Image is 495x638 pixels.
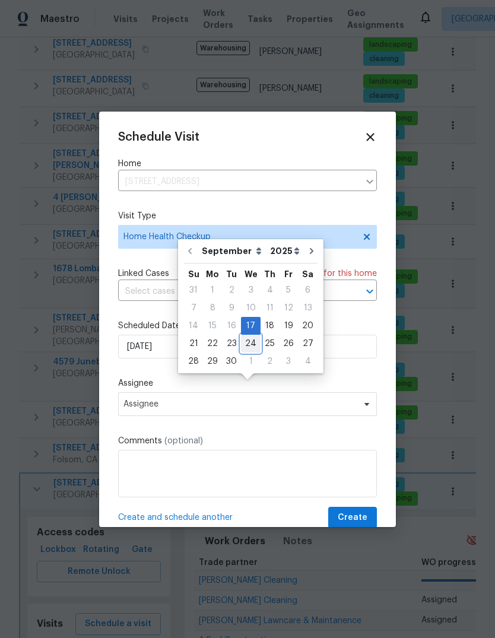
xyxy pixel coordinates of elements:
div: 17 [241,318,261,334]
abbr: Saturday [302,270,313,278]
label: Assignee [118,377,377,389]
div: Mon Sep 08 2025 [203,299,222,317]
label: Comments [118,435,377,447]
div: Tue Sep 16 2025 [222,317,241,335]
div: 3 [241,282,261,299]
div: Sun Sep 07 2025 [184,299,203,317]
div: Tue Sep 02 2025 [222,281,241,299]
abbr: Friday [284,270,293,278]
abbr: Monday [206,270,219,278]
select: Month [199,242,267,260]
span: Schedule Visit [118,131,199,143]
div: 18 [261,318,279,334]
div: Sat Sep 27 2025 [298,335,318,353]
div: 13 [298,300,318,316]
div: 2 [222,282,241,299]
div: Thu Sep 25 2025 [261,335,279,353]
div: Thu Sep 04 2025 [261,281,279,299]
div: 16 [222,318,241,334]
div: 4 [261,282,279,299]
button: Go to previous month [181,239,199,263]
span: Home Health Checkup [123,231,354,243]
div: 26 [279,335,298,352]
button: Open [361,283,378,300]
span: Assignee [123,399,356,409]
button: Go to next month [303,239,321,263]
div: Thu Oct 02 2025 [261,353,279,370]
div: 2 [261,353,279,370]
label: Visit Type [118,210,377,222]
div: Wed Oct 01 2025 [241,353,261,370]
span: (optional) [164,437,203,445]
div: 9 [222,300,241,316]
div: 1 [203,282,222,299]
div: Thu Sep 18 2025 [261,317,279,335]
div: Sat Oct 04 2025 [298,353,318,370]
div: Sat Sep 20 2025 [298,317,318,335]
div: Wed Sep 03 2025 [241,281,261,299]
abbr: Thursday [264,270,275,278]
div: 23 [222,335,241,352]
input: M/D/YYYY [118,335,377,358]
div: 15 [203,318,222,334]
span: Create and schedule another [118,512,233,523]
div: Tue Sep 23 2025 [222,335,241,353]
span: Create [338,510,367,525]
div: Sun Sep 14 2025 [184,317,203,335]
div: Sat Sep 13 2025 [298,299,318,317]
div: 1 [241,353,261,370]
div: 27 [298,335,318,352]
div: 4 [298,353,318,370]
div: Fri Sep 19 2025 [279,317,298,335]
div: 12 [279,300,298,316]
label: Home [118,158,377,170]
input: Enter in an address [118,173,359,191]
abbr: Tuesday [226,270,237,278]
div: 19 [279,318,298,334]
select: Year [267,242,303,260]
div: Tue Sep 30 2025 [222,353,241,370]
div: Wed Sep 24 2025 [241,335,261,353]
div: 6 [298,282,318,299]
div: 8 [203,300,222,316]
div: 5 [279,282,298,299]
label: Scheduled Date [118,320,377,332]
input: Select cases [118,283,344,301]
div: Sun Aug 31 2025 [184,281,203,299]
div: 28 [184,353,203,370]
div: Fri Sep 12 2025 [279,299,298,317]
div: 22 [203,335,222,352]
div: Tue Sep 09 2025 [222,299,241,317]
div: 11 [261,300,279,316]
div: 24 [241,335,261,352]
div: Fri Sep 26 2025 [279,335,298,353]
span: Linked Cases [118,268,169,280]
div: 10 [241,300,261,316]
div: Fri Oct 03 2025 [279,353,298,370]
div: 20 [298,318,318,334]
div: Mon Sep 22 2025 [203,335,222,353]
span: Close [364,131,377,144]
div: Sun Sep 21 2025 [184,335,203,353]
div: 29 [203,353,222,370]
div: Wed Sep 10 2025 [241,299,261,317]
div: 14 [184,318,203,334]
abbr: Wednesday [245,270,258,278]
div: Sat Sep 06 2025 [298,281,318,299]
div: Mon Sep 01 2025 [203,281,222,299]
div: 31 [184,282,203,299]
button: Create [328,507,377,529]
div: 21 [184,335,203,352]
div: Sun Sep 28 2025 [184,353,203,370]
div: 3 [279,353,298,370]
div: Thu Sep 11 2025 [261,299,279,317]
div: Mon Sep 15 2025 [203,317,222,335]
abbr: Sunday [188,270,199,278]
div: Wed Sep 17 2025 [241,317,261,335]
div: 7 [184,300,203,316]
div: Fri Sep 05 2025 [279,281,298,299]
div: Mon Sep 29 2025 [203,353,222,370]
div: 30 [222,353,241,370]
div: 25 [261,335,279,352]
